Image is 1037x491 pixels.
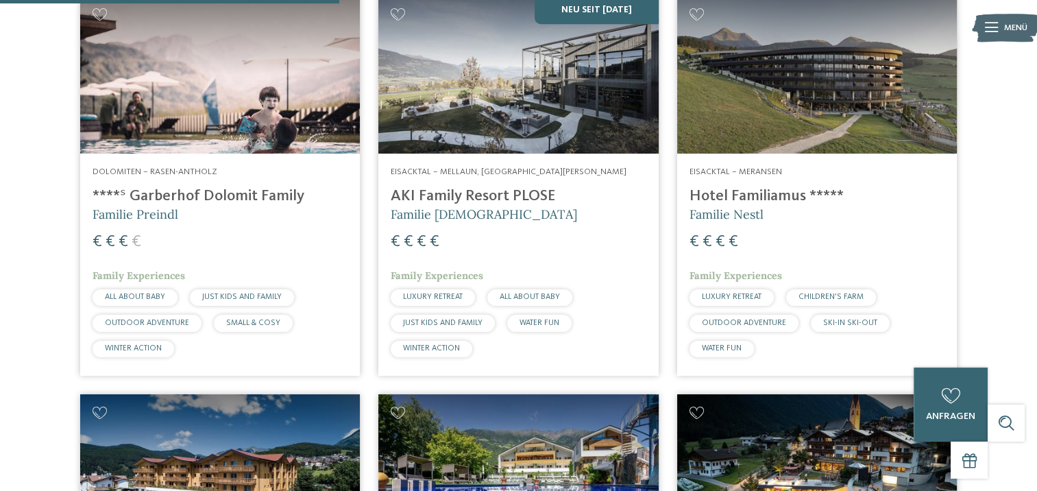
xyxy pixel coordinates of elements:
[823,319,877,327] span: SKI-IN SKI-OUT
[500,293,560,301] span: ALL ABOUT BABY
[93,187,347,206] h4: ****ˢ Garberhof Dolomit Family
[702,319,786,327] span: OUTDOOR ADVENTURE
[391,206,577,222] span: Familie [DEMOGRAPHIC_DATA]
[93,206,178,222] span: Familie Preindl
[106,234,115,250] span: €
[520,319,559,327] span: WATER FUN
[132,234,141,250] span: €
[226,319,280,327] span: SMALL & COSY
[105,319,189,327] span: OUTDOOR ADVENTURE
[119,234,128,250] span: €
[403,344,460,352] span: WINTER ACTION
[430,234,439,250] span: €
[93,167,217,176] span: Dolomiten – Rasen-Antholz
[926,411,975,421] span: anfragen
[391,167,626,176] span: Eisacktal – Mellaun, [GEOGRAPHIC_DATA][PERSON_NAME]
[403,319,483,327] span: JUST KIDS AND FAMILY
[690,206,764,222] span: Familie Nestl
[105,344,162,352] span: WINTER ACTION
[417,234,426,250] span: €
[690,234,699,250] span: €
[391,270,483,282] span: Family Experiences
[202,293,282,301] span: JUST KIDS AND FAMILY
[93,234,102,250] span: €
[729,234,738,250] span: €
[403,293,463,301] span: LUXURY RETREAT
[105,293,165,301] span: ALL ABOUT BABY
[690,270,782,282] span: Family Experiences
[798,293,864,301] span: CHILDREN’S FARM
[716,234,725,250] span: €
[690,167,782,176] span: Eisacktal – Meransen
[93,270,185,282] span: Family Experiences
[391,187,646,206] h4: AKI Family Resort PLOSE
[391,234,400,250] span: €
[703,234,712,250] span: €
[702,344,742,352] span: WATER FUN
[702,293,761,301] span: LUXURY RETREAT
[914,368,988,442] a: anfragen
[404,234,413,250] span: €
